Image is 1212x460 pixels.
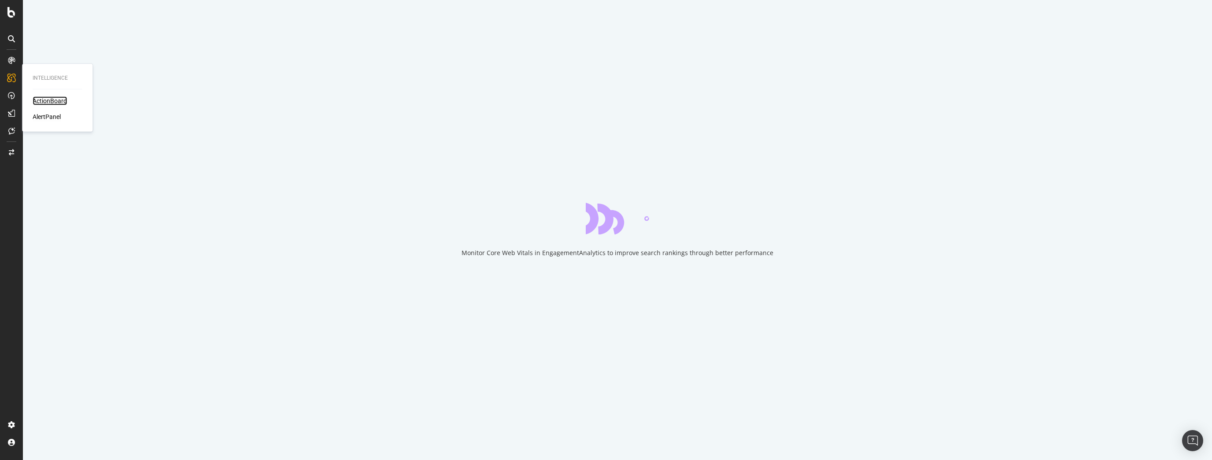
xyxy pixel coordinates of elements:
[33,96,67,105] a: ActionBoard
[33,74,82,82] div: Intelligence
[33,112,61,121] a: AlertPanel
[1182,430,1203,451] div: Open Intercom Messenger
[586,203,649,234] div: animation
[462,249,773,257] div: Monitor Core Web Vitals in EngagementAnalytics to improve search rankings through better performance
